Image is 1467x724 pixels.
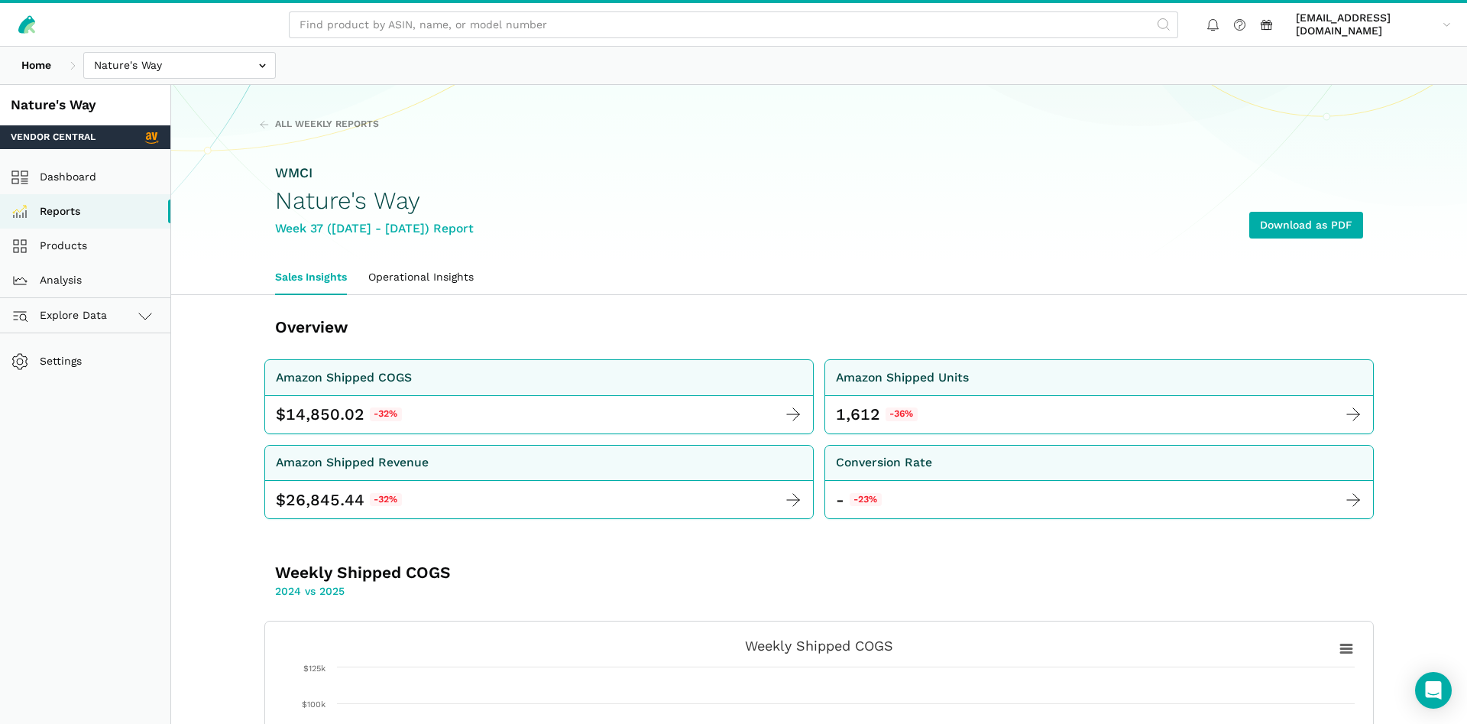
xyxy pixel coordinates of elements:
[824,359,1374,434] a: Amazon Shipped Units 1,612 -36%
[886,407,918,421] span: -36%
[824,445,1374,520] a: Conversion Rate --23%
[370,493,402,507] span: -32%
[276,489,286,511] span: $
[275,583,722,599] p: 2024 vs 2025
[358,260,484,295] a: Operational Insights
[11,96,160,115] div: Nature's Way
[286,489,364,511] span: 26,845.44
[1415,672,1452,709] div: Open Intercom Messenger
[11,131,96,144] span: Vendor Central
[745,638,893,654] tspan: Weekly Shipped COGS
[286,404,364,425] span: 14,850.02
[302,700,325,709] text: $100k
[276,453,429,472] div: Amazon Shipped Revenue
[264,445,814,520] a: Amazon Shipped Revenue $ 26,845.44 -32%
[83,52,276,79] input: Nature's Way
[1296,11,1437,38] span: [EMAIL_ADDRESS][DOMAIN_NAME]
[836,368,969,388] div: Amazon Shipped Units
[289,11,1178,38] input: Find product by ASIN, name, or model number
[16,307,107,325] span: Explore Data
[276,368,412,388] div: Amazon Shipped COGS
[850,493,882,507] span: -23%
[264,359,814,434] a: Amazon Shipped COGS $ 14,850.02 -32%
[275,562,722,583] h3: Weekly Shipped COGS
[1291,8,1456,41] a: [EMAIL_ADDRESS][DOMAIN_NAME]
[275,187,474,214] h1: Nature's Way
[303,664,325,674] text: $125k
[264,260,358,295] a: Sales Insights
[836,453,932,472] div: Conversion Rate
[1249,212,1363,239] a: Download as PDF
[836,404,880,425] div: 1,612
[275,118,379,131] span: All Weekly Reports
[275,219,474,239] div: Week 37 ([DATE] - [DATE]) Report
[11,52,62,79] a: Home
[275,164,474,183] div: WMCI
[836,489,882,511] div: -
[370,407,402,421] span: -32%
[259,118,379,131] a: All Weekly Reports
[276,404,286,425] span: $
[275,317,722,338] h3: Overview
